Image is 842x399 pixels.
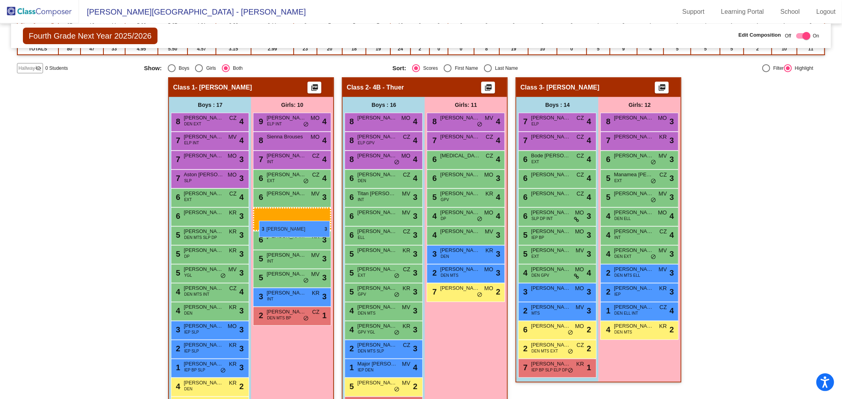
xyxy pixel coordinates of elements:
[357,246,397,254] span: [PERSON_NAME]
[216,43,251,55] td: 3.15
[521,117,527,126] span: 7
[486,246,493,255] span: KR
[587,210,591,222] span: 3
[577,190,584,198] span: CZ
[531,190,570,198] span: [PERSON_NAME]
[144,64,386,72] mat-radio-group: Select an option
[658,114,667,122] span: MO
[531,121,539,127] span: ELP
[543,84,600,91] span: - [PERSON_NAME]
[342,43,366,55] td: 18
[257,254,263,263] span: 5
[651,178,656,185] span: do_not_disturb_alt
[322,234,326,246] span: 3
[347,174,354,183] span: 6
[392,65,406,72] span: Sort:
[266,171,306,179] span: [PERSON_NAME]
[413,248,417,260] span: 3
[430,212,437,220] span: 4
[403,171,411,179] span: CZ
[658,190,667,198] span: MV
[317,43,342,55] td: 20
[521,155,527,164] span: 6
[144,65,162,72] span: Show:
[402,209,410,217] span: MV
[477,216,482,222] span: do_not_disturb_alt
[174,231,180,239] span: 5
[103,43,125,55] td: 33
[531,254,539,259] span: EXT
[496,116,500,127] span: 4
[452,65,478,72] div: First Name
[184,235,217,241] span: DEN MTS SLP DP
[184,254,189,259] span: DP
[402,190,410,198] span: MV
[440,265,480,273] span: [PERSON_NAME]
[228,265,236,274] span: MV
[669,229,674,241] span: 4
[531,159,539,165] span: EXT
[604,136,610,145] span: 7
[257,174,263,183] span: 6
[430,174,437,183] span: 6
[184,197,191,203] span: EXT
[430,250,437,258] span: 3
[720,43,744,55] td: 5
[322,153,326,165] span: 4
[669,134,674,146] span: 3
[651,159,656,166] span: do_not_disturb_alt
[430,155,437,164] span: 6
[357,190,397,198] span: Titan [PERSON_NAME]
[17,43,59,55] td: TOTALS
[440,114,480,122] span: [PERSON_NAME]
[322,253,326,265] span: 3
[184,114,223,122] span: [PERSON_NAME]
[614,152,653,160] span: [PERSON_NAME]
[413,134,417,146] span: 4
[614,190,653,198] span: [PERSON_NAME]
[440,209,480,216] span: [PERSON_NAME]
[239,172,244,184] span: 3
[169,97,251,113] div: Boys : 17
[651,254,656,260] span: do_not_disturb_alt
[303,178,309,185] span: do_not_disturb_alt
[229,209,236,217] span: KR
[521,193,527,201] span: 6
[655,82,669,93] button: Print Students Details
[257,193,263,201] span: 6
[311,133,320,141] span: MO
[531,171,570,179] span: [PERSON_NAME]
[521,231,527,239] span: 5
[521,212,527,220] span: 6
[266,232,306,240] span: [PERSON_NAME]
[347,193,354,201] span: 6
[604,174,610,183] span: 5
[770,65,784,72] div: Filter
[413,210,417,222] span: 3
[266,133,306,141] span: Sienna Brouses
[577,133,584,141] span: CZ
[347,231,354,239] span: 6
[188,43,216,55] td: 4.57
[676,6,711,18] a: Support
[531,227,570,235] span: [PERSON_NAME]
[810,6,842,18] a: Logout
[357,152,397,160] span: [PERSON_NAME]
[294,43,317,55] td: 23
[813,32,819,39] span: On
[357,114,397,122] span: [PERSON_NAME]
[604,231,610,239] span: 4
[658,246,667,255] span: MV
[785,32,791,39] span: Off
[531,152,570,160] span: Bode [PERSON_NAME]
[669,248,674,260] span: 3
[576,246,584,255] span: MV
[441,254,449,259] span: DEN
[774,6,806,18] a: School
[267,178,274,184] span: EXT
[176,65,189,72] div: Boys
[484,171,493,179] span: MO
[310,84,319,95] mat-icon: picture_as_pdf
[35,65,41,71] mat-icon: visibility_off
[403,227,411,236] span: CZ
